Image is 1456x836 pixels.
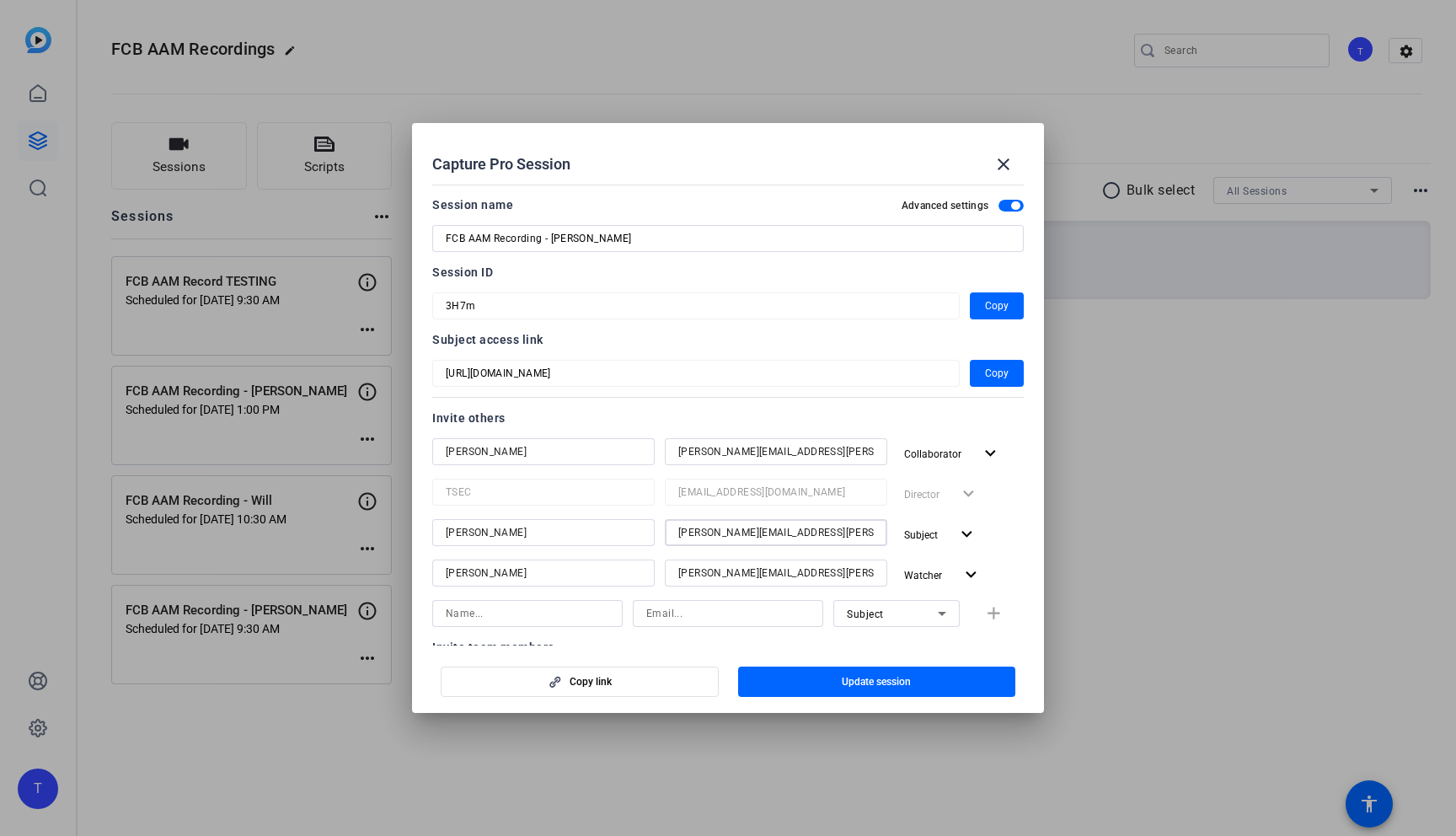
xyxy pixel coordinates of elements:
span: Watcher [904,570,942,581]
input: Email... [678,442,874,462]
button: Copy [970,292,1024,319]
button: Watcher [897,560,988,590]
input: Name... [446,603,609,624]
input: Name... [446,442,641,462]
mat-icon: expand_more [956,524,977,545]
input: Name... [446,563,641,583]
span: Subject [847,608,884,620]
span: Copy [985,296,1009,316]
div: Session name [432,195,513,215]
button: Collaborator [897,438,1008,469]
button: Copy [970,360,1024,387]
mat-icon: close [993,154,1014,174]
input: Name... [446,482,641,502]
span: Copy link [570,675,612,689]
input: Session OTP [446,296,946,316]
button: Copy link [441,667,719,697]
input: Email... [646,603,810,624]
input: Email... [678,482,874,502]
input: Enter Session Name [446,228,1010,249]
mat-icon: expand_more [961,565,982,586]
input: Session OTP [446,363,946,383]
div: Invite others [432,408,1024,428]
div: Session ID [432,262,1024,282]
button: Subject [897,519,984,549]
h2: Advanced settings [902,199,988,212]
span: Copy [985,363,1009,383]
div: Capture Pro Session [432,144,1024,185]
div: Subject access link [432,330,1024,350]
input: Email... [678,522,874,543]
span: Collaborator [904,448,961,460]
input: Email... [678,563,874,583]
button: Update session [738,667,1016,697]
mat-icon: expand_more [980,443,1001,464]
input: Name... [446,522,641,543]
span: Subject [904,529,938,541]
span: Update session [842,675,911,689]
